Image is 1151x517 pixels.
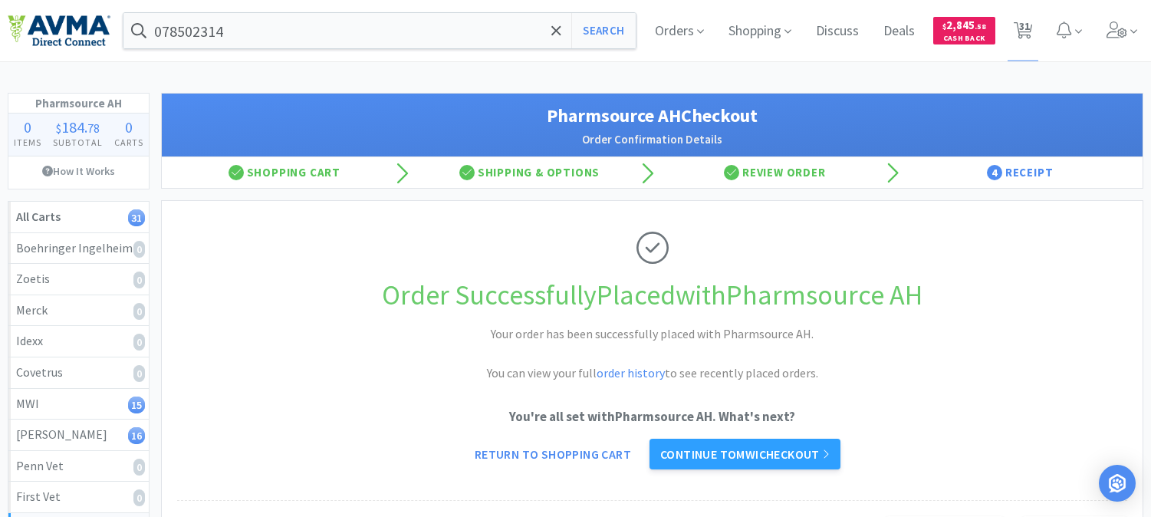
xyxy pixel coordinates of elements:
[16,456,141,476] div: Penn Vet
[933,10,995,51] a: $2,845.58Cash Back
[975,21,986,31] span: . 58
[61,117,84,137] span: 184
[8,482,149,513] a: First Vet0
[16,487,141,507] div: First Vet
[8,202,149,233] a: All Carts31
[133,489,145,506] i: 0
[8,135,48,150] h4: Items
[942,35,986,44] span: Cash Back
[133,272,145,288] i: 0
[464,439,642,469] a: Return to Shopping Cart
[407,157,653,188] div: Shipping & Options
[133,459,145,476] i: 0
[177,101,1127,130] h1: Pharmsource AH Checkout
[48,120,109,135] div: .
[597,365,665,380] a: order history
[24,117,31,137] span: 0
[108,135,149,150] h4: Carts
[877,25,921,38] a: Deals
[16,269,141,289] div: Zoetis
[571,13,635,48] button: Search
[162,157,407,188] div: Shopping Cart
[942,21,946,31] span: $
[177,407,1127,427] p: You're all set with Pharmsource AH . What's next?
[177,273,1127,318] h1: Order Successfully Placed with Pharmsource AH
[128,427,145,444] i: 16
[8,94,149,114] h1: Pharmsource AH
[125,117,133,137] span: 0
[133,334,145,351] i: 0
[177,130,1127,149] h2: Order Confirmation Details
[56,120,61,136] span: $
[48,135,109,150] h4: Subtotal
[16,331,141,351] div: Idexx
[8,357,149,389] a: Covetrus0
[8,451,149,482] a: Penn Vet0
[128,397,145,413] i: 15
[1008,26,1039,40] a: 31
[87,120,100,136] span: 78
[133,365,145,382] i: 0
[133,303,145,320] i: 0
[8,15,110,47] img: e4e33dab9f054f5782a47901c742baa9_102.png
[810,25,865,38] a: Discuss
[16,425,141,445] div: [PERSON_NAME]
[123,13,636,48] input: Search by item, sku, manufacturer, ingredient, size...
[8,233,149,265] a: Boehringer Ingelheim0
[16,209,61,224] strong: All Carts
[8,326,149,357] a: Idexx0
[653,157,898,188] div: Review Order
[8,156,149,186] a: How It Works
[128,209,145,226] i: 31
[16,301,141,321] div: Merck
[133,241,145,258] i: 0
[8,264,149,295] a: Zoetis0
[1099,465,1136,502] div: Open Intercom Messenger
[16,239,141,258] div: Boehringer Ingelheim
[8,295,149,327] a: Merck0
[8,420,149,451] a: [PERSON_NAME]16
[897,157,1143,188] div: Receipt
[16,394,141,414] div: MWI
[942,18,986,32] span: 2,845
[8,389,149,420] a: MWI15
[16,363,141,383] div: Covetrus
[987,165,1002,180] span: 4
[649,439,840,469] a: Continue toMWIcheckout
[423,324,883,384] h2: Your order has been successfully placed with Pharmsource AH. You can view your full to see recent...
